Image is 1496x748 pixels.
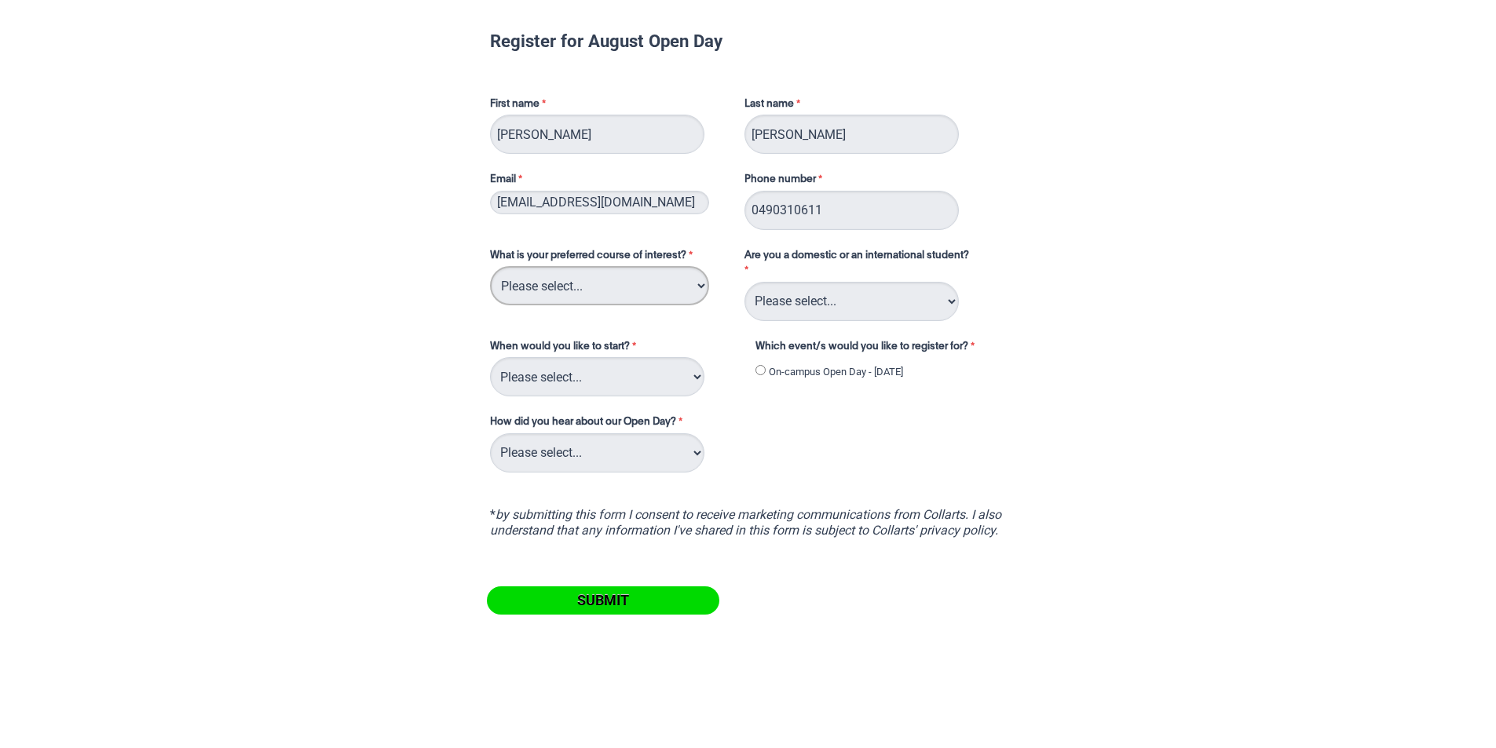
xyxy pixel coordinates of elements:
select: Are you a domestic or an international student? [744,282,959,321]
input: Submit [487,586,719,615]
label: Which event/s would you like to register for? [755,339,994,358]
i: by submitting this form I consent to receive marketing communications from Collarts. I also under... [490,507,1001,538]
h1: Register for August Open Day [490,33,1007,49]
label: On-campus Open Day - [DATE] [769,364,903,380]
select: What is your preferred course of interest? [490,266,709,305]
select: How did you hear about our Open Day? [490,433,704,473]
label: Email [490,172,729,191]
input: Email [490,191,709,214]
span: Are you a domestic or an international student? [744,250,969,261]
label: How did you hear about our Open Day? [490,414,686,433]
label: What is your preferred course of interest? [490,248,729,267]
select: When would you like to start? [490,357,704,396]
label: When would you like to start? [490,339,740,358]
input: Last name [744,115,959,154]
label: First name [490,97,729,115]
input: First name [490,115,704,154]
input: Phone number [744,191,959,230]
label: Last name [744,97,804,115]
label: Phone number [744,172,826,191]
